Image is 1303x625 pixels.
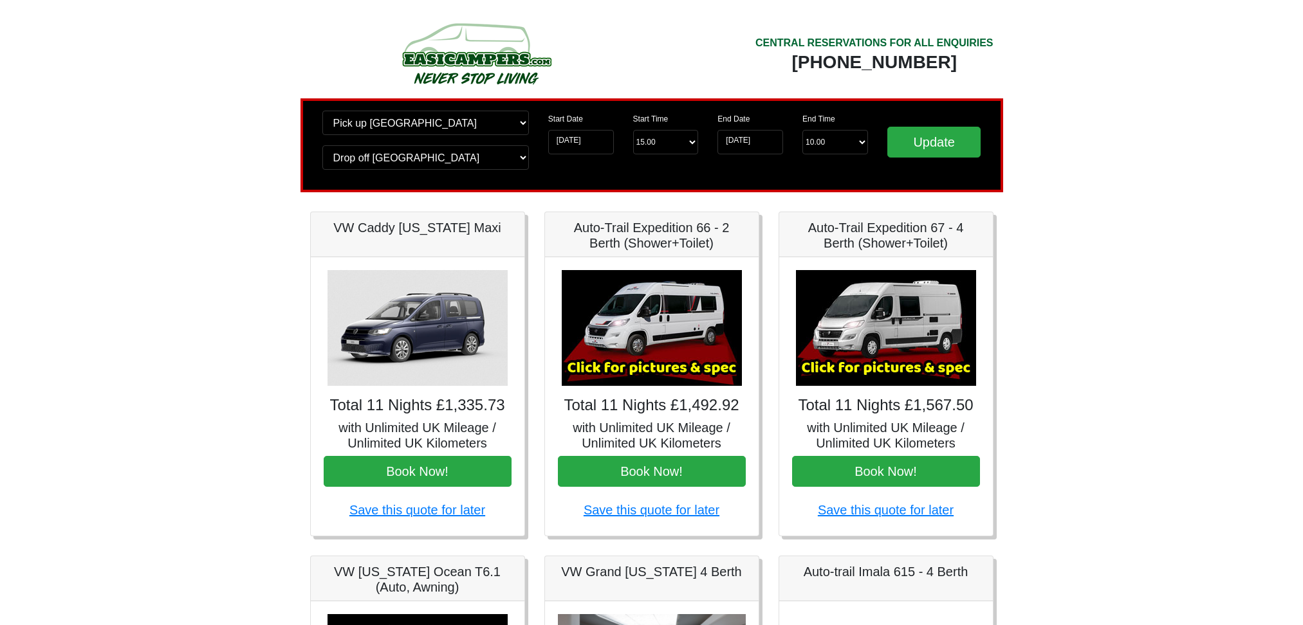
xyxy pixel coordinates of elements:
[633,113,669,125] label: Start Time
[792,420,980,451] h5: with Unlimited UK Mileage / Unlimited UK Kilometers
[755,51,993,74] div: [PHONE_NUMBER]
[558,396,746,415] h4: Total 11 Nights £1,492.92
[324,396,512,415] h4: Total 11 Nights £1,335.73
[328,270,508,386] img: VW Caddy California Maxi
[562,270,742,386] img: Auto-Trail Expedition 66 - 2 Berth (Shower+Toilet)
[558,420,746,451] h5: with Unlimited UK Mileage / Unlimited UK Kilometers
[717,113,750,125] label: End Date
[818,503,954,517] a: Save this quote for later
[324,420,512,451] h5: with Unlimited UK Mileage / Unlimited UK Kilometers
[802,113,835,125] label: End Time
[548,113,583,125] label: Start Date
[558,456,746,487] button: Book Now!
[796,270,976,386] img: Auto-Trail Expedition 67 - 4 Berth (Shower+Toilet)
[717,130,783,154] input: Return Date
[887,127,981,158] input: Update
[792,220,980,251] h5: Auto-Trail Expedition 67 - 4 Berth (Shower+Toilet)
[584,503,719,517] a: Save this quote for later
[354,18,598,89] img: campers-checkout-logo.png
[548,130,614,154] input: Start Date
[349,503,485,517] a: Save this quote for later
[324,220,512,235] h5: VW Caddy [US_STATE] Maxi
[324,456,512,487] button: Book Now!
[792,564,980,579] h5: Auto-trail Imala 615 - 4 Berth
[792,456,980,487] button: Book Now!
[558,220,746,251] h5: Auto-Trail Expedition 66 - 2 Berth (Shower+Toilet)
[324,564,512,595] h5: VW [US_STATE] Ocean T6.1 (Auto, Awning)
[755,35,993,51] div: CENTRAL RESERVATIONS FOR ALL ENQUIRIES
[792,396,980,415] h4: Total 11 Nights £1,567.50
[558,564,746,579] h5: VW Grand [US_STATE] 4 Berth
